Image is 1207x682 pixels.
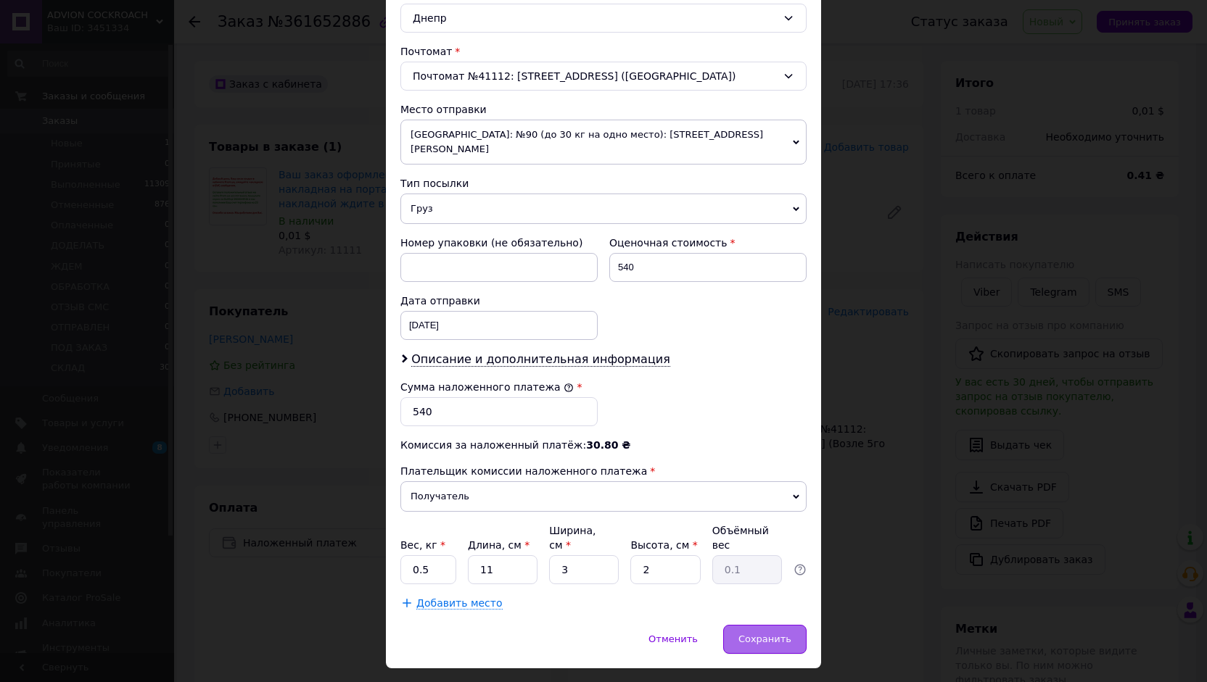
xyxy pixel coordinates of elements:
div: Объёмный вес [712,523,782,552]
div: Оценочная стоимость [609,236,807,250]
span: Место отправки [400,104,487,115]
label: Длина, см [468,539,530,551]
div: Почтомат [400,44,807,59]
span: Получатель [400,481,807,512]
label: Ширина, см [549,525,596,551]
div: Дата отправки [400,294,598,308]
div: Днепр [400,4,807,33]
label: Вес, кг [400,539,445,551]
div: Почтомат №41112: [STREET_ADDRESS] ([GEOGRAPHIC_DATA]) [400,62,807,91]
div: Номер упаковки (не обязательно) [400,236,598,250]
span: Груз [400,194,807,224]
span: Плательщик комиссии наложенного платежа [400,465,647,477]
span: 30.80 ₴ [586,439,630,451]
span: Отменить [648,633,698,644]
span: Тип посылки [400,178,469,189]
div: Комиссия за наложенный платёж: [400,438,807,452]
span: [GEOGRAPHIC_DATA]: №90 (до 30 кг на одно место): [STREET_ADDRESS][PERSON_NAME] [400,120,807,165]
span: Добавить место [416,597,503,610]
label: Высота, см [630,539,697,551]
span: Сохранить [738,633,791,644]
span: Описание и дополнительная информация [411,352,670,367]
label: Сумма наложенного платежа [400,381,574,393]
